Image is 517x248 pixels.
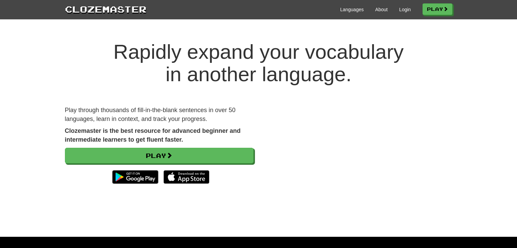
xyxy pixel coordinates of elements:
a: About [375,6,388,13]
a: Login [399,6,411,13]
img: Download_on_the_App_Store_Badge_US-UK_135x40-25178aeef6eb6b83b96f5f2d004eda3bffbb37122de64afbaef7... [163,170,209,184]
a: Clozemaster [65,3,147,15]
a: Languages [340,6,364,13]
strong: Clozemaster is the best resource for advanced beginner and intermediate learners to get fluent fa... [65,127,241,143]
a: Play [65,148,254,163]
p: Play through thousands of fill-in-the-blank sentences in over 50 languages, learn in context, and... [65,106,254,123]
a: Play [423,3,452,15]
img: Get it on Google Play [109,167,161,187]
